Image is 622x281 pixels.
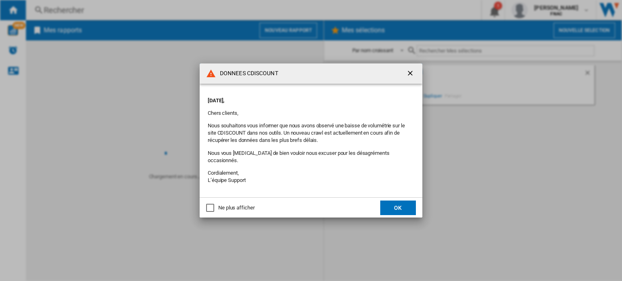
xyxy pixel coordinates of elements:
[208,110,414,117] p: Chers clients,
[380,201,416,215] button: OK
[216,70,278,78] h4: DONNEES CDISCOUNT
[208,150,414,164] p: Nous vous [MEDICAL_DATA] de bien vouloir nous excuser pour les désagréments occasionnés.
[406,69,416,79] ng-md-icon: getI18NText('BUTTONS.CLOSE_DIALOG')
[403,65,419,82] button: getI18NText('BUTTONS.CLOSE_DIALOG')
[208,122,414,144] p: Nous souhaitons vous informer que nous avons observé une baisse de volumétrie sur le site CDISCOU...
[206,204,254,212] md-checkbox: Ne plus afficher
[208,169,414,184] p: Cordialement, L’équipe Support
[218,204,254,211] div: Ne plus afficher
[208,97,224,104] strong: [DATE],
